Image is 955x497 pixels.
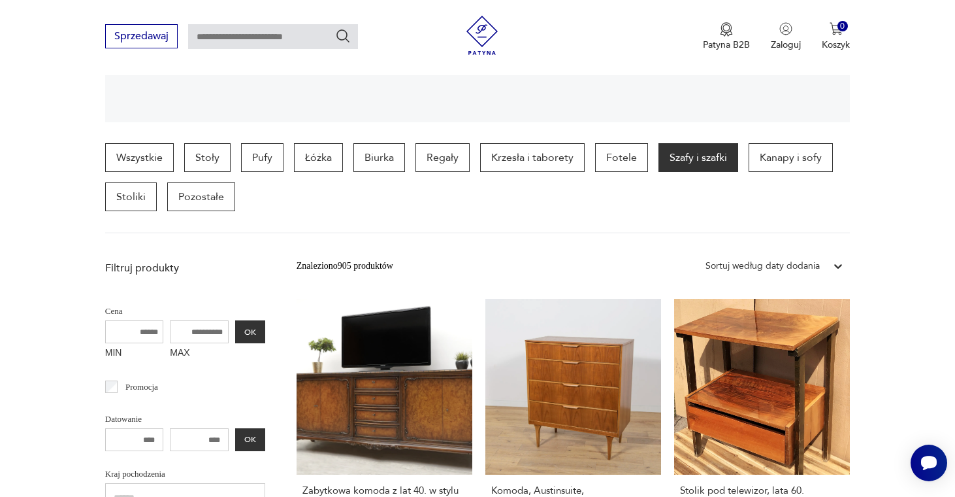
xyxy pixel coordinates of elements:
[105,343,164,364] label: MIN
[771,39,801,51] p: Zaloguj
[105,143,174,172] a: Wszystkie
[680,485,844,496] h3: Stolik pod telewizor, lata 60.
[241,143,283,172] a: Pufy
[170,343,229,364] label: MAX
[771,22,801,51] button: Zaloguj
[235,428,265,451] button: OK
[658,143,738,172] a: Szafy i szafki
[830,22,843,35] img: Ikona koszyka
[749,143,833,172] a: Kanapy i sofy
[105,182,157,211] a: Stoliki
[837,21,849,32] div: 0
[822,39,850,51] p: Koszyk
[105,467,265,481] p: Kraj pochodzenia
[462,16,502,55] img: Patyna - sklep z meblami i dekoracjami vintage
[703,22,750,51] a: Ikona medaluPatyna B2B
[184,143,231,172] a: Stoły
[294,143,343,172] a: Łóżka
[105,412,265,426] p: Datowanie
[105,261,265,275] p: Filtruj produkty
[822,22,850,51] button: 0Koszyk
[353,143,405,172] a: Biurka
[167,182,235,211] a: Pozostałe
[911,445,947,481] iframe: Smartsupp widget button
[703,39,750,51] p: Patyna B2B
[720,22,733,37] img: Ikona medalu
[595,143,648,172] a: Fotele
[235,320,265,343] button: OK
[297,259,393,273] div: Znaleziono 905 produktów
[105,24,178,48] button: Sprzedawaj
[415,143,470,172] a: Regały
[105,33,178,42] a: Sprzedawaj
[703,22,750,51] button: Patyna B2B
[335,28,351,44] button: Szukaj
[480,143,585,172] a: Krzesła i taborety
[125,380,158,394] p: Promocja
[705,259,820,273] div: Sortuj według daty dodania
[779,22,792,35] img: Ikonka użytkownika
[105,304,265,318] p: Cena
